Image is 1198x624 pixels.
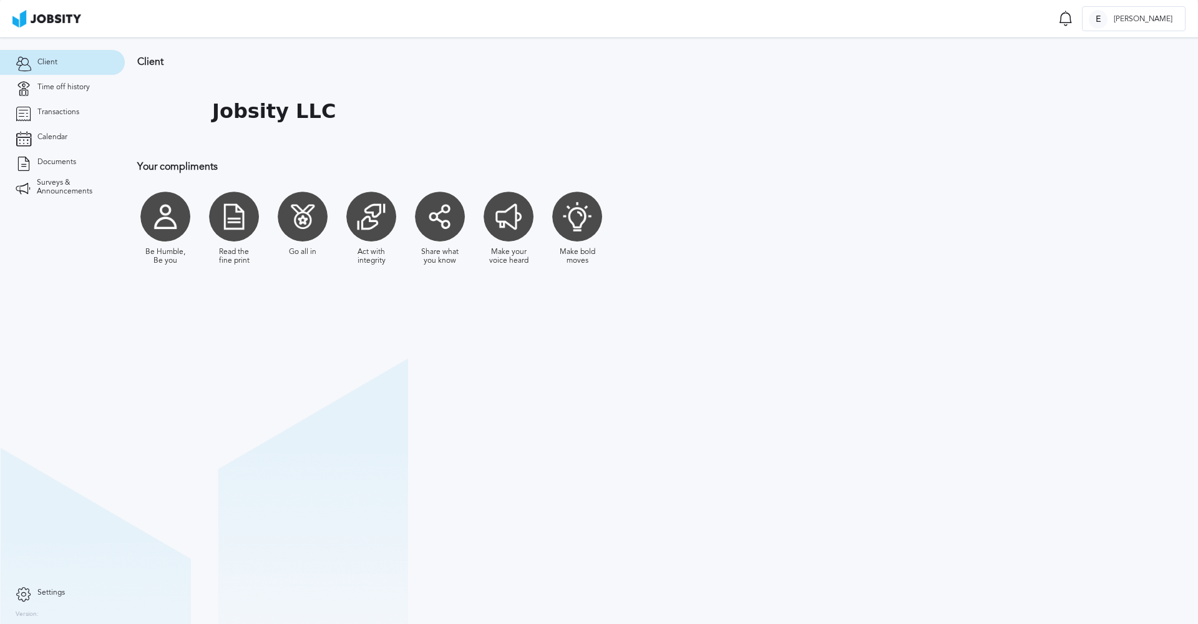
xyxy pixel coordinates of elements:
h3: Client [137,56,814,67]
div: Read the fine print [212,248,256,265]
div: Act with integrity [349,248,393,265]
div: Make your voice heard [487,248,530,265]
div: E [1089,10,1108,29]
span: Documents [37,158,76,167]
span: [PERSON_NAME] [1108,15,1179,24]
h1: Jobsity LLC [212,100,336,123]
button: E[PERSON_NAME] [1082,6,1186,31]
img: ab4bad089aa723f57921c736e9817d99.png [12,10,81,27]
div: Be Humble, Be you [144,248,187,265]
div: Go all in [289,248,316,256]
span: Calendar [37,133,67,142]
span: Client [37,58,57,67]
div: Share what you know [418,248,462,265]
span: Transactions [37,108,79,117]
div: Make bold moves [555,248,599,265]
label: Version: [16,611,39,618]
h3: Your compliments [137,161,814,172]
span: Time off history [37,83,90,92]
span: Settings [37,588,65,597]
span: Surveys & Announcements [37,178,109,196]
